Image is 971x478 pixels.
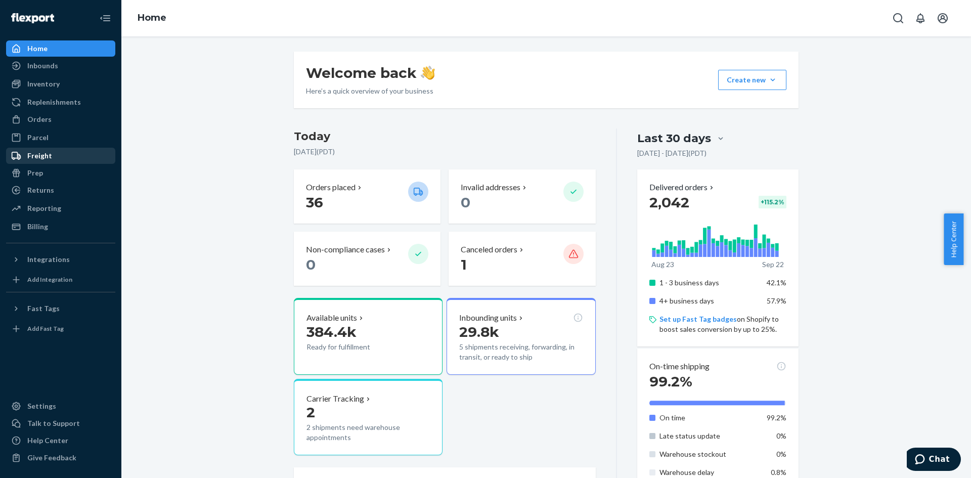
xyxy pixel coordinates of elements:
[306,312,357,324] p: Available units
[449,169,595,224] button: Invalid addresses 0
[294,232,440,286] button: Non-compliance cases 0
[306,323,357,340] span: 384.4k
[6,129,115,146] a: Parcel
[27,401,56,411] div: Settings
[461,244,517,255] p: Canceled orders
[759,196,786,208] div: + 115.2 %
[659,431,759,441] p: Late status update
[27,203,61,213] div: Reporting
[306,182,356,193] p: Orders placed
[6,76,115,92] a: Inventory
[461,194,470,211] span: 0
[637,148,707,158] p: [DATE] - [DATE] ( PDT )
[294,298,443,375] button: Available units384.4kReady for fulfillment
[27,61,58,71] div: Inbounds
[27,79,60,89] div: Inventory
[659,315,737,323] a: Set up Fast Tag badges
[294,379,443,456] button: Carrier Tracking22 shipments need warehouse appointments
[6,219,115,235] a: Billing
[306,64,435,82] h1: Welcome back
[27,44,48,54] div: Home
[306,244,385,255] p: Non-compliance cases
[306,393,364,405] p: Carrier Tracking
[461,256,467,273] span: 1
[944,213,963,265] button: Help Center
[459,323,499,340] span: 29.8k
[767,278,786,287] span: 42.1%
[6,165,115,181] a: Prep
[306,194,323,211] span: 36
[27,151,52,161] div: Freight
[762,259,784,270] p: Sep 22
[767,413,786,422] span: 99.2%
[776,450,786,458] span: 0%
[6,272,115,288] a: Add Integration
[659,314,786,334] p: on Shopify to boost sales conversion by up to 25%.
[447,298,595,375] button: Inbounding units29.8k5 shipments receiving, forwarding, in transit, or ready to ship
[129,4,174,33] ol: breadcrumbs
[6,300,115,317] button: Fast Tags
[6,148,115,164] a: Freight
[138,12,166,23] a: Home
[27,254,70,265] div: Integrations
[27,222,48,232] div: Billing
[767,296,786,305] span: 57.9%
[306,342,400,352] p: Ready for fulfillment
[659,296,759,306] p: 4+ business days
[776,431,786,440] span: 0%
[649,194,689,211] span: 2,042
[27,168,43,178] div: Prep
[659,449,759,459] p: Warehouse stockout
[294,169,440,224] button: Orders placed 36
[907,448,961,473] iframe: Opens a widget where you can chat to one of our agents
[888,8,908,28] button: Open Search Box
[11,13,54,23] img: Flexport logo
[459,312,517,324] p: Inbounding units
[910,8,931,28] button: Open notifications
[6,321,115,337] a: Add Fast Tag
[649,361,710,372] p: On-time shipping
[461,182,520,193] p: Invalid addresses
[27,275,72,284] div: Add Integration
[421,66,435,80] img: hand-wave emoji
[6,415,115,431] button: Talk to Support
[27,418,80,428] div: Talk to Support
[659,413,759,423] p: On time
[6,200,115,216] a: Reporting
[294,128,596,145] h3: Today
[306,422,430,443] p: 2 shipments need warehouse appointments
[459,342,583,362] p: 5 shipments receiving, forwarding, in transit, or ready to ship
[95,8,115,28] button: Close Navigation
[933,8,953,28] button: Open account menu
[6,40,115,57] a: Home
[27,436,68,446] div: Help Center
[649,373,692,390] span: 99.2%
[771,468,786,476] span: 0.8%
[27,324,64,333] div: Add Fast Tag
[659,278,759,288] p: 1 - 3 business days
[649,182,716,193] button: Delivered orders
[306,86,435,96] p: Here’s a quick overview of your business
[294,147,596,157] p: [DATE] ( PDT )
[6,94,115,110] a: Replenishments
[718,70,786,90] button: Create new
[659,467,759,477] p: Warehouse delay
[27,133,49,143] div: Parcel
[6,450,115,466] button: Give Feedback
[651,259,674,270] p: Aug 23
[306,404,315,421] span: 2
[27,453,76,463] div: Give Feedback
[6,182,115,198] a: Returns
[27,185,54,195] div: Returns
[6,58,115,74] a: Inbounds
[27,97,81,107] div: Replenishments
[306,256,316,273] span: 0
[449,232,595,286] button: Canceled orders 1
[6,111,115,127] a: Orders
[27,114,52,124] div: Orders
[27,303,60,314] div: Fast Tags
[6,251,115,268] button: Integrations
